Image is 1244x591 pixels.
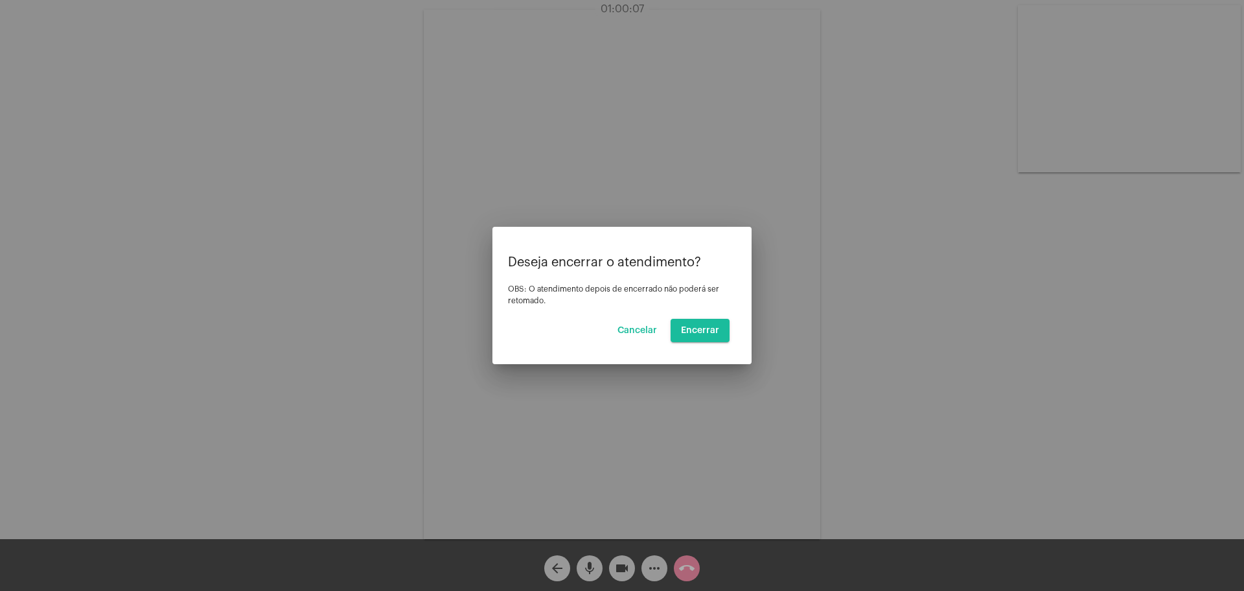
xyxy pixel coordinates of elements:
[508,255,736,270] p: Deseja encerrar o atendimento?
[681,326,719,335] span: Encerrar
[671,319,730,342] button: Encerrar
[607,319,667,342] button: Cancelar
[617,326,657,335] span: Cancelar
[508,285,719,305] span: OBS: O atendimento depois de encerrado não poderá ser retomado.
